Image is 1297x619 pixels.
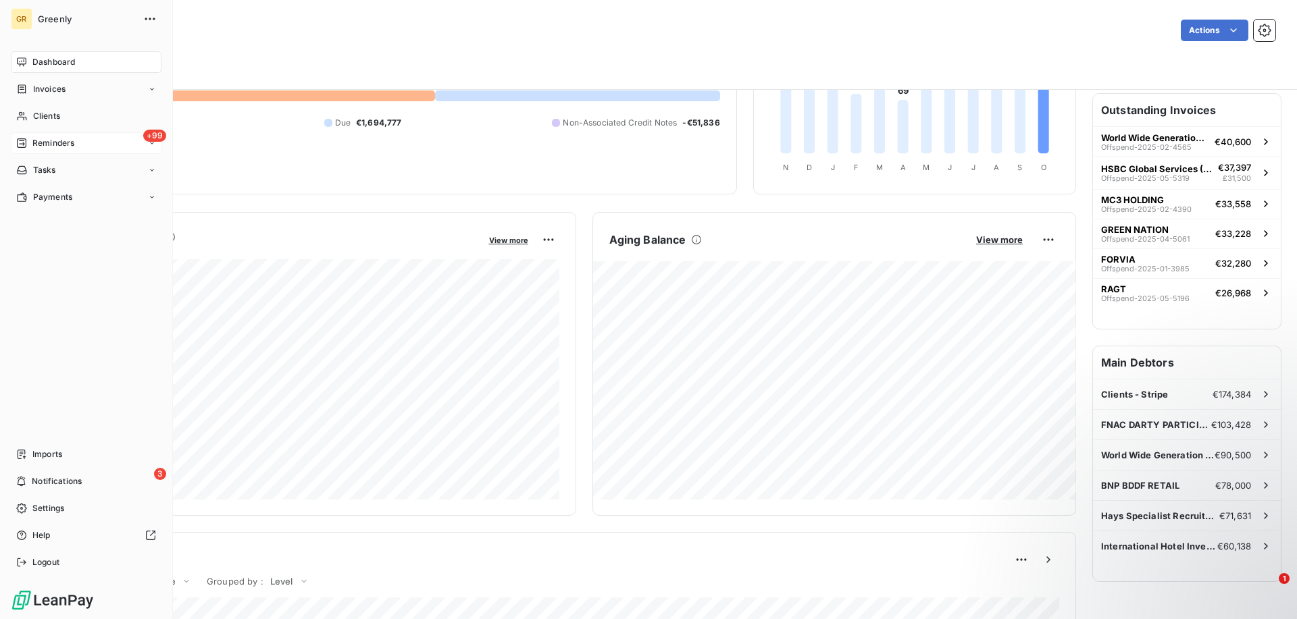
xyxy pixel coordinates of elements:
span: FNAC DARTY PARTICIPATIONS ET SERVICES [1101,419,1211,430]
span: Settings [32,502,64,514]
h6: Outstanding Invoices [1093,94,1281,126]
span: 3 [154,468,166,480]
tspan: J [971,163,975,172]
span: Offspend-2025-02-4390 [1101,205,1192,213]
tspan: M [876,163,883,172]
span: £31,500 [1223,173,1251,184]
span: €103,428 [1211,419,1251,430]
span: 1 [1279,573,1290,584]
span: Notifications [32,475,82,487]
tspan: N [783,163,788,172]
span: Logout [32,556,59,568]
span: View more [976,234,1023,245]
span: Level [270,576,293,587]
span: Offspend-2025-01-3985 [1101,265,1190,273]
span: Non-Associated Credit Notes [563,117,677,129]
span: Offspend-2025-04-5061 [1101,235,1190,243]
iframe: Intercom notifications message [1027,488,1297,583]
span: Payments [33,191,72,203]
button: HSBC Global Services (UK) LimitedOffspend-2025-05-5319€37,397£31,500 [1093,156,1281,189]
span: FORVIA [1101,254,1136,265]
span: Greenly [38,14,135,24]
span: €33,228 [1215,228,1251,239]
span: -€51,836 [682,117,719,129]
span: GREEN NATION [1101,224,1169,235]
span: View more [489,236,528,245]
span: MC3 HOLDING [1101,194,1164,205]
span: €174,384 [1213,389,1251,400]
button: World Wide Generation LTDOffspend-2025-02-4565€40,600 [1093,126,1281,156]
button: FORVIAOffspend-2025-01-3985€32,280 [1093,248,1281,278]
div: GR [11,8,32,30]
tspan: M [923,163,930,172]
span: Offspend-2025-05-5319 [1101,174,1190,182]
button: View more [485,234,532,246]
tspan: J [830,163,834,172]
span: RAGT [1101,284,1126,294]
span: Monthly Revenue [76,245,480,259]
span: €78,000 [1215,480,1251,491]
tspan: J [948,163,952,172]
span: Offspend-2025-02-4565 [1101,143,1192,151]
span: Help [32,529,51,541]
tspan: F [853,163,858,172]
span: World Wide Generation LTD [1101,132,1209,143]
tspan: D [807,163,812,172]
span: €32,280 [1215,258,1251,269]
button: MC3 HOLDINGOffspend-2025-02-4390€33,558 [1093,189,1281,219]
h6: Aging Balance [609,232,686,248]
button: GREEN NATIONOffspend-2025-04-5061€33,228 [1093,219,1281,248]
h6: Main Debtors [1093,346,1281,379]
tspan: A [994,163,999,172]
span: Due [335,117,351,129]
span: +99 [143,130,166,142]
span: Imports [32,448,62,460]
tspan: A [900,163,905,172]
span: €90,500 [1215,450,1251,460]
a: Help [11,524,161,546]
span: Grouped by : [207,576,263,587]
span: HSBC Global Services (UK) Limited [1101,163,1213,174]
span: €26,968 [1215,288,1251,298]
tspan: O [1040,163,1046,172]
button: Actions [1181,20,1248,41]
span: Clients [33,110,60,122]
tspan: S [1017,163,1022,172]
span: Tasks [33,164,56,176]
span: €33,558 [1215,198,1251,209]
span: Dashboard [32,56,75,68]
span: €1,694,777 [356,117,402,129]
span: Clients - Stripe [1101,389,1168,400]
span: World Wide Generation LTD [1101,450,1215,460]
span: €40,600 [1215,136,1251,147]
span: BNP BDDF RETAIL [1101,480,1179,491]
span: Reminders [32,137,74,149]
span: €37,397 [1218,162,1251,173]
button: View more [972,234,1027,246]
button: RAGTOffspend-2025-05-5196€26,968 [1093,278,1281,308]
iframe: Intercom live chat [1251,573,1283,605]
span: Offspend-2025-05-5196 [1101,294,1190,302]
span: Invoices [33,83,66,95]
img: Logo LeanPay [11,589,95,611]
